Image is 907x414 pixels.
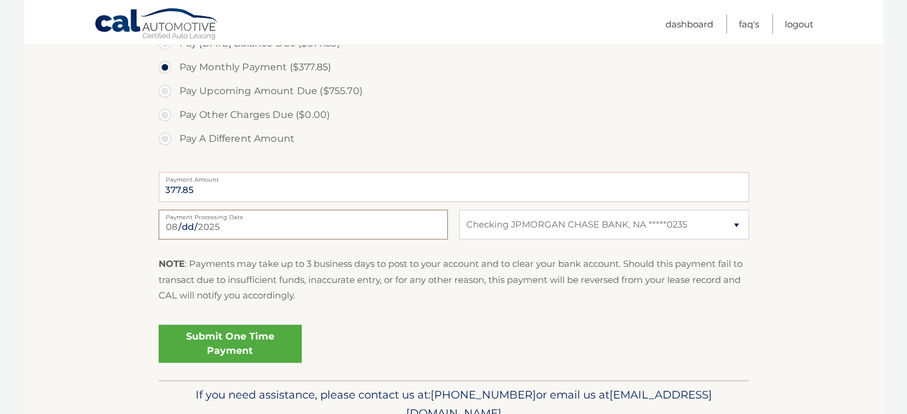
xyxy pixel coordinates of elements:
a: Dashboard [665,14,713,34]
a: Submit One Time Payment [159,325,302,363]
label: Pay Upcoming Amount Due ($755.70) [159,79,749,103]
strong: NOTE [159,258,185,269]
span: [PHONE_NUMBER] [431,388,536,401]
input: Payment Date [159,210,448,239]
label: Pay Monthly Payment ($377.85) [159,55,749,79]
label: Payment Amount [159,172,749,182]
label: Pay A Different Amount [159,127,749,151]
a: Cal Automotive [94,8,219,42]
a: FAQ's [739,14,759,34]
p: : Payments may take up to 3 business days to post to your account and to clear your bank account.... [159,256,749,303]
a: Logout [785,14,813,34]
label: Pay Other Charges Due ($0.00) [159,103,749,127]
input: Payment Amount [159,172,749,202]
label: Payment Processing Date [159,210,448,219]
